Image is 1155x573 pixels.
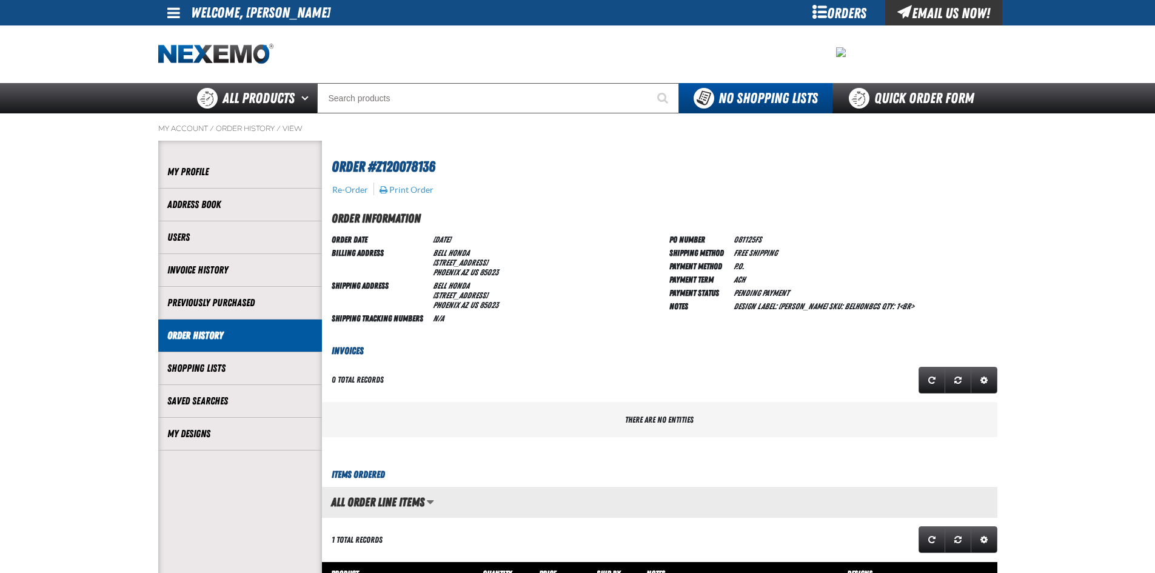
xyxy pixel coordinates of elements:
[433,258,488,267] span: [STREET_ADDRESS]
[167,198,313,212] a: Address Book
[158,124,208,133] a: My Account
[332,278,428,311] td: Shipping Address
[718,90,818,107] span: No Shopping Lists
[216,124,275,133] a: Order History
[470,267,478,277] span: US
[433,313,444,323] span: N/A
[283,124,303,133] a: View
[332,209,997,227] h2: Order Information
[832,83,997,113] a: Quick Order Form
[461,267,468,277] span: AZ
[322,344,997,358] h3: Invoices
[971,367,997,394] a: Expand or Collapse Grid Settings
[945,526,971,553] a: Reset grid action
[332,184,369,195] button: Re-Order
[332,311,428,324] td: Shipping Tracking Numbers
[158,44,273,65] a: Home
[167,427,313,441] a: My Designs
[734,275,745,284] span: ACH
[167,394,313,408] a: Saved Searches
[470,300,478,310] span: US
[945,367,971,394] a: Reset grid action
[669,272,729,286] td: Payment Term
[971,526,997,553] a: Expand or Collapse Grid Settings
[167,361,313,375] a: Shopping Lists
[679,83,832,113] button: You do not have available Shopping Lists. Open to Create a New List
[433,248,469,258] span: Bell Honda
[433,235,450,244] span: [DATE]
[919,367,945,394] a: Refresh grid action
[461,300,468,310] span: AZ
[210,124,214,133] span: /
[669,232,729,246] td: PO Number
[322,495,424,509] h2: All Order Line Items
[625,415,694,424] span: There are no entities
[433,290,488,300] span: [STREET_ADDRESS]
[669,259,729,272] td: Payment Method
[297,83,317,113] button: Open All Products pages
[669,299,729,312] td: Notes
[649,83,679,113] button: Start Searching
[332,374,384,386] div: 0 total records
[836,47,846,57] img: 792e258ba9f2e0418e18c59e573ab877.png
[332,246,428,278] td: Billing Address
[480,300,498,310] bdo: 85023
[433,300,459,310] span: PHOENIX
[734,235,762,244] span: 081125FS
[158,44,273,65] img: Nexemo logo
[332,158,435,175] span: Order #Z120078136
[167,165,313,179] a: My Profile
[223,87,295,109] span: All Products
[158,124,997,133] nav: Breadcrumbs
[734,301,915,311] span: Design Label: [PERSON_NAME] Sku: BELHONBCS Qty: 1<br>
[167,263,313,277] a: Invoice History
[734,248,777,258] span: Free Shipping
[669,286,729,299] td: Payment Status
[379,184,434,195] button: Print Order
[669,246,729,259] td: Shipping Method
[276,124,281,133] span: /
[433,281,469,290] span: Bell Honda
[167,230,313,244] a: Users
[433,267,459,277] span: PHOENIX
[167,296,313,310] a: Previously Purchased
[480,267,498,277] bdo: 85023
[317,83,679,113] input: Search
[734,261,744,271] span: P.O.
[734,288,789,298] span: Pending payment
[167,329,313,343] a: Order History
[332,534,383,546] div: 1 total records
[322,467,997,482] h3: Items Ordered
[332,232,428,246] td: Order Date
[426,492,434,512] button: Manage grid views. Current view is All Order Line Items
[919,526,945,553] a: Refresh grid action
